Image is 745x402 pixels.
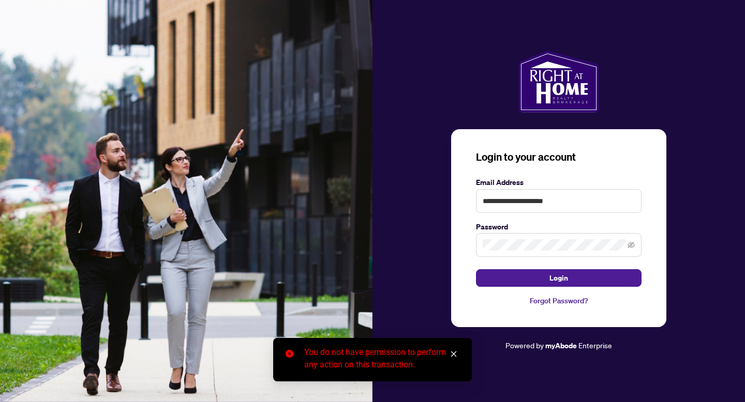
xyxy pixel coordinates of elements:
a: myAbode [545,340,577,351]
span: Login [549,270,568,286]
h3: Login to your account [476,150,642,164]
span: eye-invisible [628,241,635,249]
a: Close [448,348,459,360]
span: close [450,350,457,358]
a: Forgot Password? [476,295,642,306]
label: Email Address [476,177,642,188]
span: close-circle [286,350,293,358]
div: You do not have permission to perform any action on this transaction. [304,346,459,371]
span: Powered by [505,341,544,350]
button: Login [476,269,642,287]
img: ma-logo [518,51,599,113]
span: Enterprise [578,341,612,350]
label: Password [476,221,642,233]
